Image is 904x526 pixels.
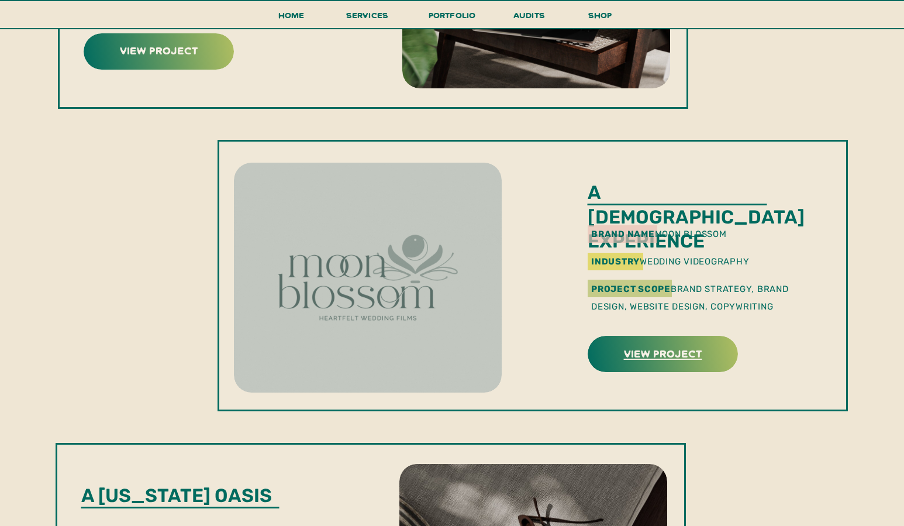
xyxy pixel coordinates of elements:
span: services [346,9,389,20]
a: view project [85,41,232,59]
b: brand name [591,229,655,239]
a: shop [572,8,628,28]
p: wedding videography [591,255,855,266]
a: Home [273,8,309,29]
b: Project Scope [591,284,671,294]
a: portfolio [425,8,479,29]
p: A [US_STATE] oasis [81,484,302,508]
b: industry [591,256,640,267]
p: Brand Strategy, Brand Design, Website Design, Copywriting [591,280,812,312]
p: a [DEMOGRAPHIC_DATA] experience [588,181,773,205]
a: view project [589,344,736,362]
a: audits [512,8,547,28]
p: moon blossom [591,227,822,239]
a: services [343,8,392,29]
